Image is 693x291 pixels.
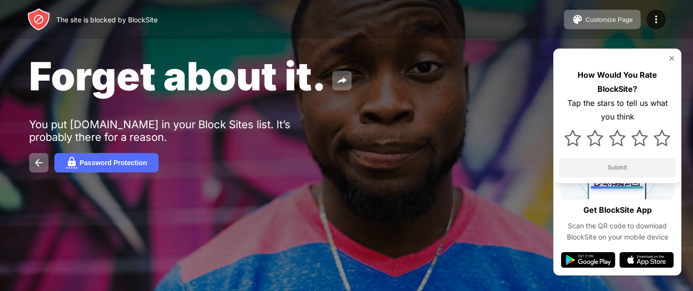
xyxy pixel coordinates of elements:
img: star.svg [587,130,603,146]
img: star.svg [654,130,670,146]
img: google-play.svg [561,252,615,268]
div: Password Protection [80,159,147,167]
div: You put [DOMAIN_NAME] in your Block Sites list. It’s probably there for a reason. [29,118,329,143]
img: header-logo.svg [27,8,50,31]
button: Password Protection [54,153,159,172]
img: menu-icon.svg [650,14,662,25]
img: password.svg [66,157,78,169]
img: pallet.svg [572,14,583,25]
div: Scan the QR code to download BlockSite on your mobile device [561,221,674,242]
div: How Would You Rate BlockSite? [559,68,676,96]
div: Tap the stars to tell us what you think [559,96,676,124]
span: Forget about it. [29,52,326,100]
div: Customize Page [585,16,633,23]
div: The site is blocked by BlockSite [56,16,158,24]
button: Submit [559,158,676,177]
img: back.svg [33,157,45,169]
img: star.svg [631,130,648,146]
img: share.svg [336,75,348,86]
img: app-store.svg [619,252,674,268]
img: star.svg [564,130,581,146]
img: rate-us-close.svg [668,54,676,62]
button: Customize Page [564,10,641,29]
img: star.svg [609,130,626,146]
